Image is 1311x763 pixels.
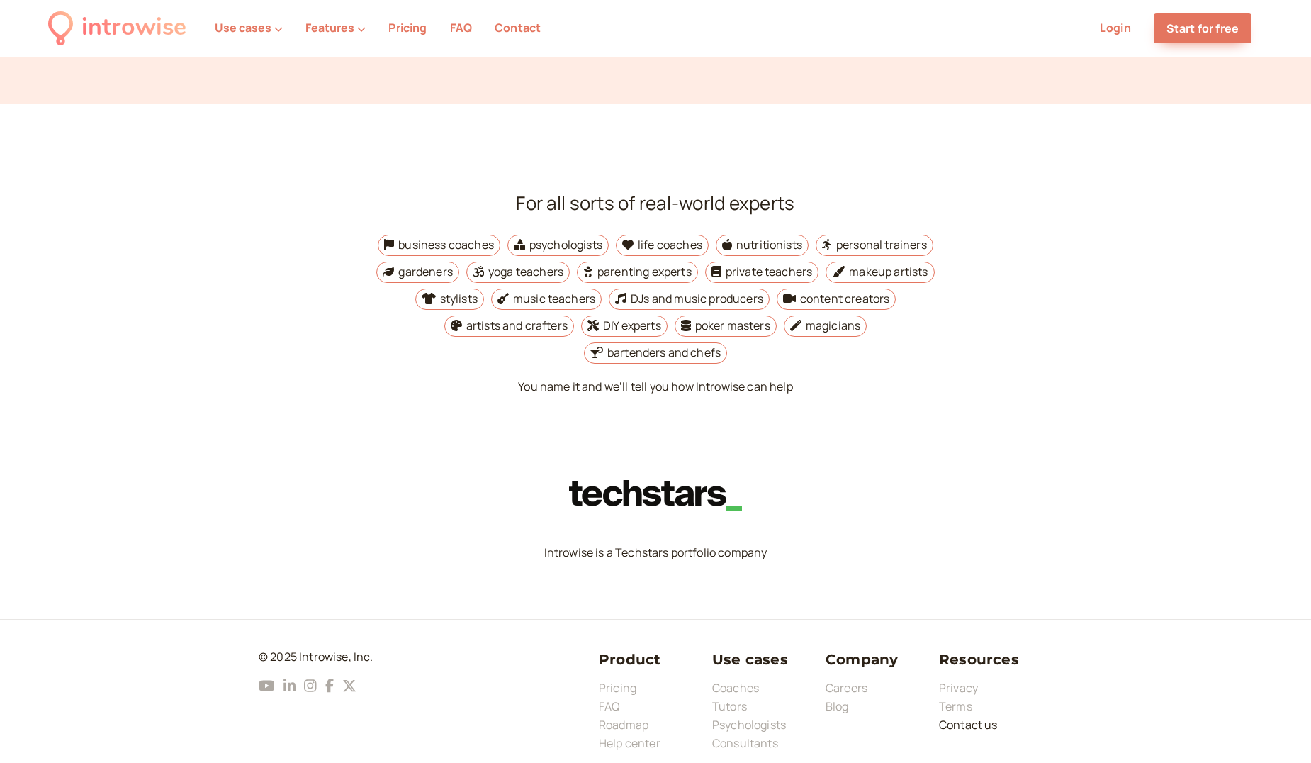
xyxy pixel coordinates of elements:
li: music teachers [491,289,602,310]
a: Privacy [939,680,978,696]
div: introwise [81,9,186,48]
div: © 2025 Introwise, Inc. [259,648,585,667]
li: bartenders and chefs [584,342,727,364]
a: Pricing [388,20,427,35]
a: FAQ [450,20,472,35]
a: Tutors [712,698,747,714]
li: content creators [777,289,896,310]
a: Start for free [1154,13,1251,43]
a: Roadmap [599,717,648,733]
li: private teachers [705,262,819,283]
h2: For all sorts of real-world experts [259,189,1052,218]
a: Contact [495,20,541,35]
h3: Product [599,648,712,671]
a: Coaches [712,680,759,696]
iframe: Chat Widget [1056,598,1311,763]
div: Introwise is a Techstars portfolio company [544,544,767,562]
li: magicians [784,316,867,337]
p: You name it and we’ll tell you how Introwise can help [259,378,1052,396]
h3: Use cases [712,648,826,671]
li: parenting experts [577,262,698,283]
button: Use cases [215,21,283,34]
h3: Company [826,648,939,671]
li: nutritionists [716,235,809,256]
li: DIY experts [581,316,668,337]
li: business coaches [378,235,500,256]
a: introwise [48,9,186,48]
a: Login [1100,20,1131,35]
li: yoga teachers [466,262,570,283]
a: Help center [599,735,660,751]
a: Pricing [599,680,636,696]
a: Blog [826,698,849,714]
li: gardeners [376,262,458,283]
img: Techstars [542,453,769,538]
a: Terms [939,698,972,714]
a: Consultants [712,735,778,751]
h3: Resources [939,648,1052,671]
li: personal trainers [816,235,933,256]
a: Contact us [939,717,998,733]
li: psychologists [507,235,609,256]
a: Psychologists [712,717,786,733]
li: DJs and music producers [609,289,770,310]
li: artists and crafters [444,316,574,337]
li: stylists [415,289,484,310]
li: life coaches [616,235,709,256]
a: Careers [826,680,867,696]
button: Features [305,21,366,34]
nav: Footer navigation [599,648,1052,753]
li: poker masters [675,316,777,337]
li: makeup artists [826,262,934,283]
a: FAQ [599,698,620,714]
